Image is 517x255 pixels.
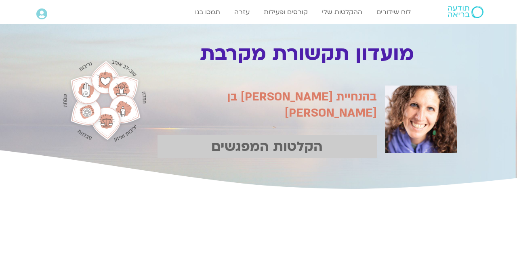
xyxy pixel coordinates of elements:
a: ההקלטות שלי [318,4,366,20]
p: הקלטות המפגשים [158,135,377,158]
a: לוח שידורים [372,4,415,20]
span: בהנחיית [PERSON_NAME] בן [PERSON_NAME] [227,89,377,121]
img: תודעה בריאה [448,6,483,18]
a: תמכו בנו [191,4,224,20]
a: קורסים ופעילות [260,4,312,20]
a: עזרה [230,4,254,20]
h1: מועדון תקשורת מקרבת [153,43,461,65]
